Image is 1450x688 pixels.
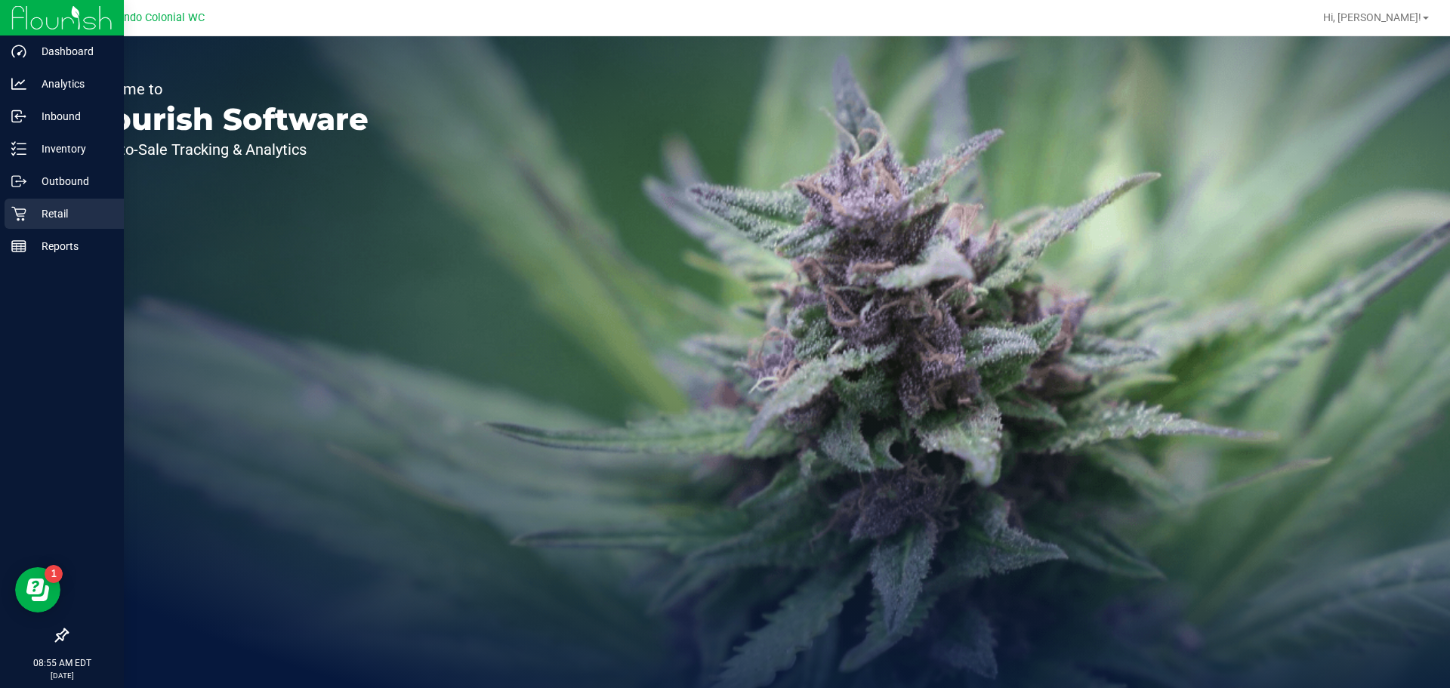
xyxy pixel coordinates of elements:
[26,140,117,158] p: Inventory
[26,237,117,255] p: Reports
[82,82,369,97] p: Welcome to
[82,104,369,134] p: Flourish Software
[45,565,63,583] iframe: Resource center unread badge
[26,107,117,125] p: Inbound
[11,76,26,91] inline-svg: Analytics
[11,141,26,156] inline-svg: Inventory
[11,239,26,254] inline-svg: Reports
[26,205,117,223] p: Retail
[103,11,205,24] span: Orlando Colonial WC
[11,174,26,189] inline-svg: Outbound
[7,656,117,670] p: 08:55 AM EDT
[26,172,117,190] p: Outbound
[26,75,117,93] p: Analytics
[26,42,117,60] p: Dashboard
[82,142,369,157] p: Seed-to-Sale Tracking & Analytics
[7,670,117,681] p: [DATE]
[15,567,60,612] iframe: Resource center
[11,206,26,221] inline-svg: Retail
[11,44,26,59] inline-svg: Dashboard
[11,109,26,124] inline-svg: Inbound
[1323,11,1421,23] span: Hi, [PERSON_NAME]!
